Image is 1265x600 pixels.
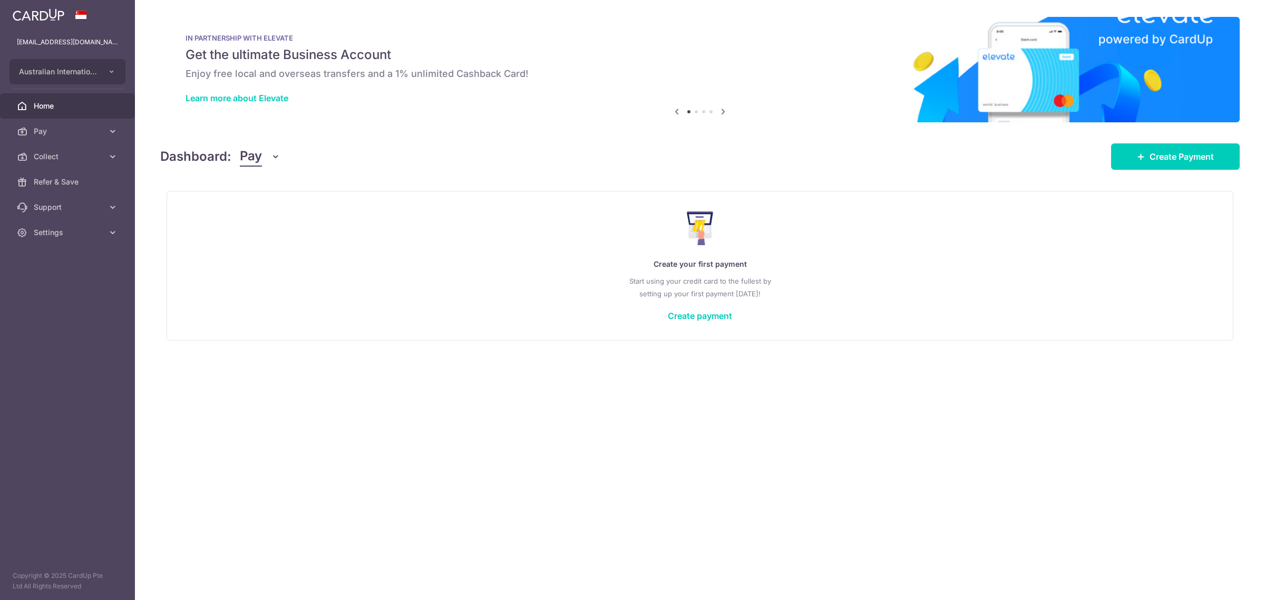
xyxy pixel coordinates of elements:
[17,37,118,47] p: [EMAIL_ADDRESS][DOMAIN_NAME]
[34,177,103,187] span: Refer & Save
[687,211,714,245] img: Make Payment
[240,147,280,167] button: Pay
[34,227,103,238] span: Settings
[186,34,1214,42] p: IN PARTNERSHIP WITH ELEVATE
[188,258,1212,270] p: Create your first payment
[160,147,231,166] h4: Dashboard:
[240,147,262,167] span: Pay
[186,67,1214,80] h6: Enjoy free local and overseas transfers and a 1% unlimited Cashback Card!
[34,126,103,137] span: Pay
[186,46,1214,63] h5: Get the ultimate Business Account
[1150,150,1214,163] span: Create Payment
[1111,143,1240,170] a: Create Payment
[668,311,732,321] a: Create payment
[9,59,125,84] button: Australian International School Pte Ltd
[34,202,103,212] span: Support
[19,66,97,77] span: Australian International School Pte Ltd
[160,17,1240,122] img: Renovation banner
[13,8,64,21] img: CardUp
[188,275,1212,300] p: Start using your credit card to the fullest by setting up your first payment [DATE]!
[34,151,103,162] span: Collect
[34,101,103,111] span: Home
[186,93,288,103] a: Learn more about Elevate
